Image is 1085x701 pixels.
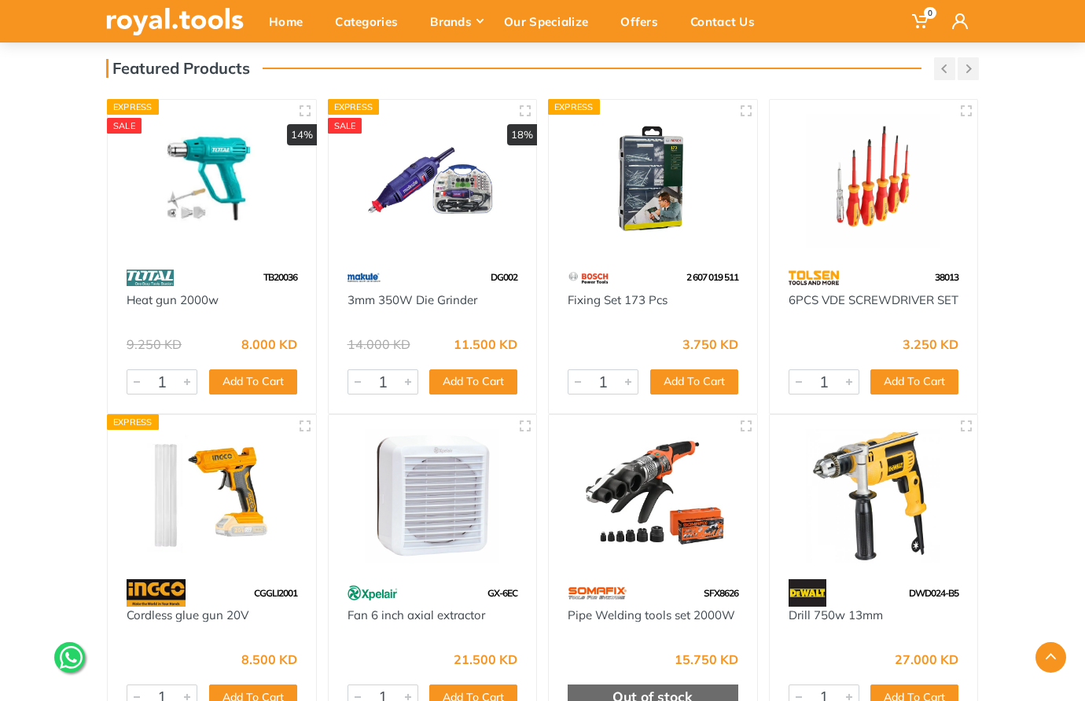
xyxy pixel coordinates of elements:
a: Pipe Welding tools set 2000W [568,607,735,622]
a: 6PCS VDE SCREWDRIVER SET [789,292,958,307]
div: SALE [107,118,142,134]
div: Our Specialize [493,5,609,38]
span: DG002 [491,271,517,283]
button: Add To Cart [429,369,517,395]
div: Brands [419,5,493,38]
div: Contact Us [679,5,776,38]
img: Royal Tools - Cordless glue gun 20V [122,429,302,563]
div: SALE [328,118,362,134]
img: 80.webp [348,579,399,607]
a: 3mm 350W Die Grinder [348,292,477,307]
img: 60.webp [568,579,627,607]
a: Fan 6 inch axial extractor [348,607,485,622]
img: Royal Tools - 3mm 350W Die Grinder [343,114,523,248]
div: Categories [324,5,419,38]
img: Royal Tools - Fan 6 inch axial extractor [343,429,523,563]
a: Drill 750w 13mm [789,607,883,622]
div: Express [107,99,159,115]
img: 55.webp [568,264,609,292]
button: Add To Cart [870,369,958,395]
img: 59.webp [348,264,381,292]
img: 64.webp [789,264,840,292]
div: Home [258,5,324,38]
img: 91.webp [127,579,186,607]
div: Offers [609,5,679,38]
span: GX-6EC [487,587,517,599]
span: DWD024-B5 [909,587,958,599]
button: Add To Cart [209,369,297,395]
div: 18% [507,124,537,146]
a: Cordless glue gun 20V [127,607,248,622]
span: CGGLI2001 [254,587,297,599]
div: 14% [287,124,317,146]
div: Express [107,414,159,430]
span: 2 607 019 511 [686,271,738,283]
span: 38013 [935,271,958,283]
img: 45.webp [789,579,827,607]
h3: Featured Products [106,59,250,78]
div: 11.500 KD [454,338,517,350]
div: 3.750 KD [682,338,738,350]
a: Fixing Set 173 Pcs [568,292,668,307]
img: Royal Tools - Heat gun 2000w [122,114,302,248]
button: Add To Cart [650,369,738,395]
img: Royal Tools - Fixing Set 173 Pcs [563,114,743,248]
img: Royal Tools - Drill 750w 13mm [784,429,964,563]
span: TB20036 [263,271,297,283]
img: Royal Tools - Pipe Welding tools set 2000W [563,429,743,563]
span: SFX8626 [704,587,738,599]
img: Royal Tools - 6PCS VDE SCREWDRIVER SET [784,114,964,248]
div: 14.000 KD [348,338,410,350]
div: Express [328,99,380,115]
img: royal.tools Logo [106,8,244,35]
img: 86.webp [127,264,174,292]
div: 8.000 KD [241,338,297,350]
span: 0 [924,7,936,19]
div: 3.250 KD [903,338,958,350]
a: Heat gun 2000w [127,292,219,307]
div: Express [548,99,600,115]
div: 9.250 KD [127,338,182,350]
